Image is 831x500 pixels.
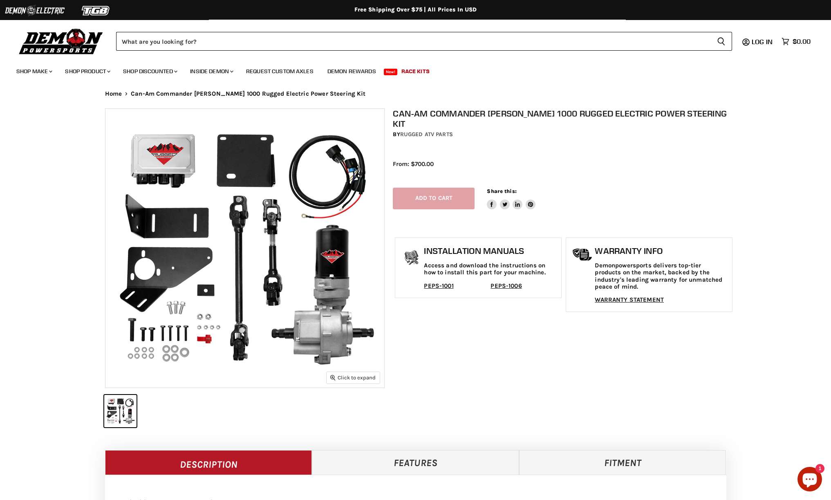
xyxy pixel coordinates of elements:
[4,3,65,18] img: Demon Electric Logo 2
[65,3,127,18] img: TGB Logo 2
[595,246,728,256] h1: Warranty Info
[395,63,436,80] a: Race Kits
[184,63,238,80] a: Inside Demon
[572,248,593,261] img: warranty-icon.png
[491,282,522,289] a: PEPS-1006
[89,6,743,13] div: Free Shipping Over $75 | All Prices In USD
[710,32,732,51] button: Search
[384,69,398,75] span: New!
[424,246,557,256] h1: Installation Manuals
[312,450,519,475] a: Features
[424,282,453,289] a: PEPS-1001
[795,467,824,493] inbox-online-store-chat: Shopify online store chat
[105,90,122,97] a: Home
[10,63,57,80] a: Shop Make
[131,90,366,97] span: Can-Am Commander [PERSON_NAME] 1000 Rugged Electric Power Steering Kit
[393,108,735,129] h1: Can-Am Commander [PERSON_NAME] 1000 Rugged Electric Power Steering Kit
[321,63,382,80] a: Demon Rewards
[401,248,422,269] img: install_manual-icon.png
[104,395,137,427] button: IMAGE thumbnail
[487,188,516,194] span: Share this:
[116,32,710,51] input: Search
[117,63,182,80] a: Shop Discounted
[240,63,320,80] a: Request Custom Axles
[10,60,809,80] ul: Main menu
[400,131,453,138] a: Rugged ATV Parts
[327,372,380,383] button: Click to expand
[59,63,115,80] a: Shop Product
[116,32,732,51] form: Product
[777,36,815,47] a: $0.00
[748,38,777,45] a: Log in
[595,262,728,290] p: Demonpowersports delivers top-tier products on the market, backed by the industry's leading warra...
[752,38,773,46] span: Log in
[519,450,726,475] a: Fitment
[105,450,312,475] a: Description
[487,188,535,209] aside: Share this:
[105,109,384,388] img: IMAGE
[89,90,743,97] nav: Breadcrumbs
[16,27,106,56] img: Demon Powersports
[595,296,664,303] a: WARRANTY STATEMENT
[424,262,557,276] p: Access and download the instructions on how to install this part for your machine.
[330,374,376,381] span: Click to expand
[393,130,735,139] div: by
[793,38,811,45] span: $0.00
[393,160,434,168] span: From: $700.00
